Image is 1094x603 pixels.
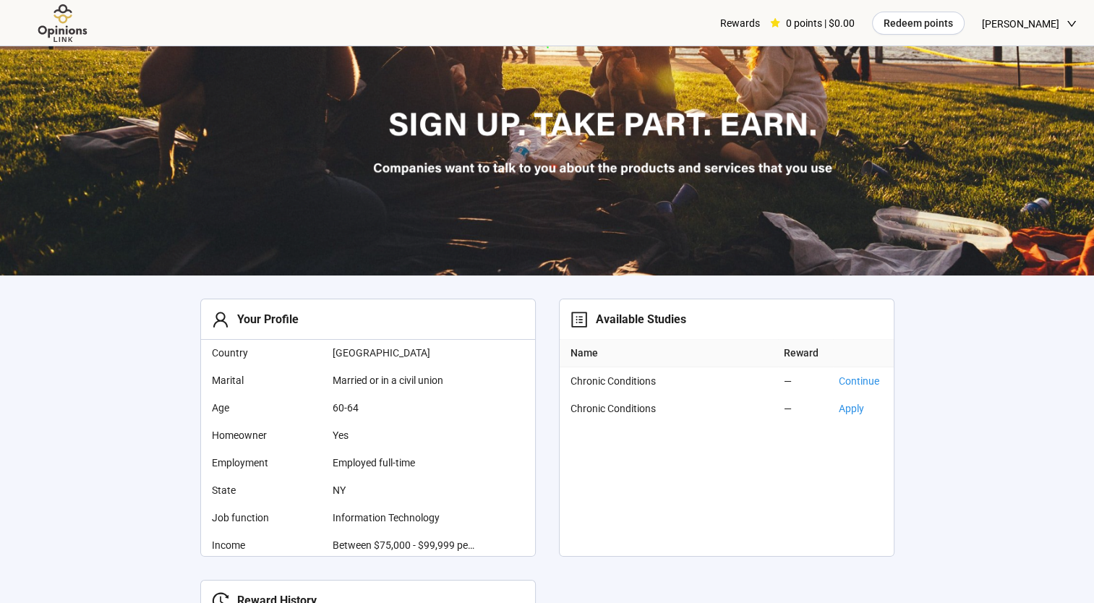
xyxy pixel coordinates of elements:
[333,455,477,471] span: Employed full-time
[333,510,477,526] span: Information Technology
[212,345,321,361] span: Country
[333,400,477,416] span: 60-64
[212,455,321,471] span: Employment
[784,401,827,416] div: —
[982,1,1059,47] span: [PERSON_NAME]
[212,400,321,416] span: Age
[570,311,588,328] span: profile
[333,482,477,498] span: NY
[570,401,764,416] span: Chronic Conditions
[588,310,686,328] div: Available Studies
[1067,19,1077,29] span: down
[333,372,477,388] span: Married or in a civil union
[212,482,321,498] span: State
[770,18,780,28] span: star
[212,510,321,526] span: Job function
[212,372,321,388] span: Marital
[212,537,321,553] span: Income
[212,311,229,328] span: user
[839,403,864,414] a: Apply
[872,12,965,35] button: Redeem points
[333,537,477,553] span: Between $75,000 - $99,999 per year
[333,345,477,361] span: [GEOGRAPHIC_DATA]
[784,373,827,389] div: —
[570,373,764,389] span: Chronic Conditions
[839,375,879,387] a: Continue
[333,427,477,443] span: Yes
[778,339,833,367] th: Reward
[560,339,779,367] th: Name
[229,310,299,328] div: Your Profile
[212,427,321,443] span: Homeowner
[884,15,953,31] span: Redeem points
